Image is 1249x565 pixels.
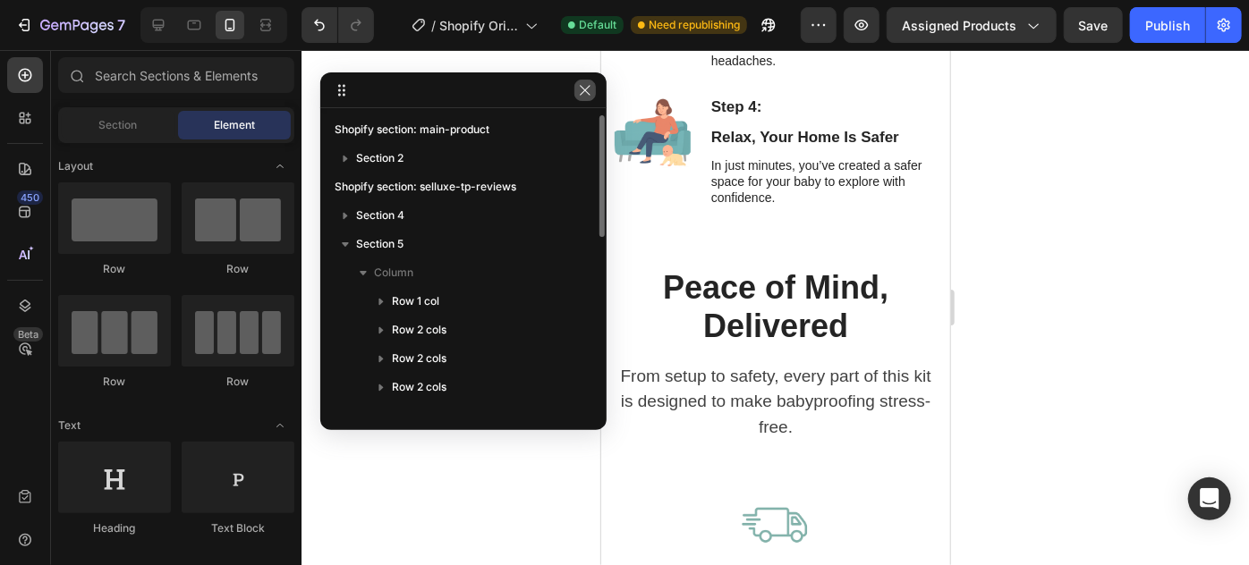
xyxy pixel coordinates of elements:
span: Toggle open [266,411,294,440]
p: 7 [117,14,125,36]
span: Shopify section: main-product [335,121,489,139]
iframe: Design area [601,50,950,565]
div: Open Intercom Messenger [1188,477,1231,520]
span: Section [99,117,138,133]
div: Row [58,261,171,277]
input: Search Sections & Elements [58,57,294,93]
span: Row 2 cols [392,350,446,367]
div: Row [182,261,294,277]
span: Row 1 col [392,292,439,310]
span: Section 4 [356,207,404,224]
button: Assigned Products [887,7,1057,43]
span: Assigned Products [902,16,1016,35]
button: Publish [1130,7,1205,43]
button: Save [1064,7,1123,43]
div: Row [182,374,294,390]
div: 450 [17,190,43,205]
span: Shopify section: selluxe-tp-reviews [335,178,516,196]
span: Layout [58,158,93,174]
span: Shopify Original Product Template [439,16,518,35]
span: Toggle open [266,152,294,181]
div: Beta [13,327,43,342]
button: 7 [7,7,133,43]
div: Undo/Redo [302,7,374,43]
span: Default [579,17,616,33]
div: Row [58,374,171,390]
div: Text Block [182,520,294,536]
span: Need republishing [649,17,740,33]
span: Save [1079,18,1109,33]
span: Row 2 cols [392,378,446,396]
div: Heading [58,520,171,536]
span: Column [374,264,413,282]
img: Alt Image [134,435,215,516]
div: Publish [1145,16,1190,35]
span: Text [58,417,81,434]
span: Row 2 cols [392,321,446,339]
span: / [431,16,436,35]
span: Section 2 [356,149,404,167]
span: Element [214,117,255,133]
span: Section 5 [356,235,404,253]
span: Row 2 cols [392,407,446,425]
